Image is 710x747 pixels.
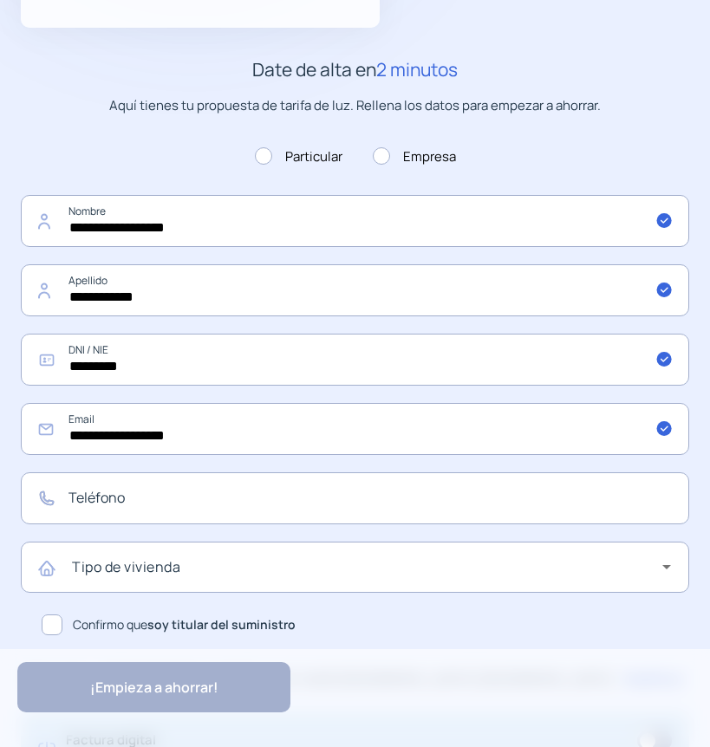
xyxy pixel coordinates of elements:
b: soy titular del suministro [147,616,296,633]
mat-label: Tipo de vivienda [72,557,180,576]
h2: Date de alta en [21,55,689,85]
span: 2 minutos [376,57,458,81]
label: Empresa [373,146,456,167]
p: Aquí tienes tu propuesta de tarifa de luz. Rellena los datos para empezar a ahorrar. [21,95,689,116]
span: Confirmo que [73,615,296,634]
label: Particular [255,146,342,167]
